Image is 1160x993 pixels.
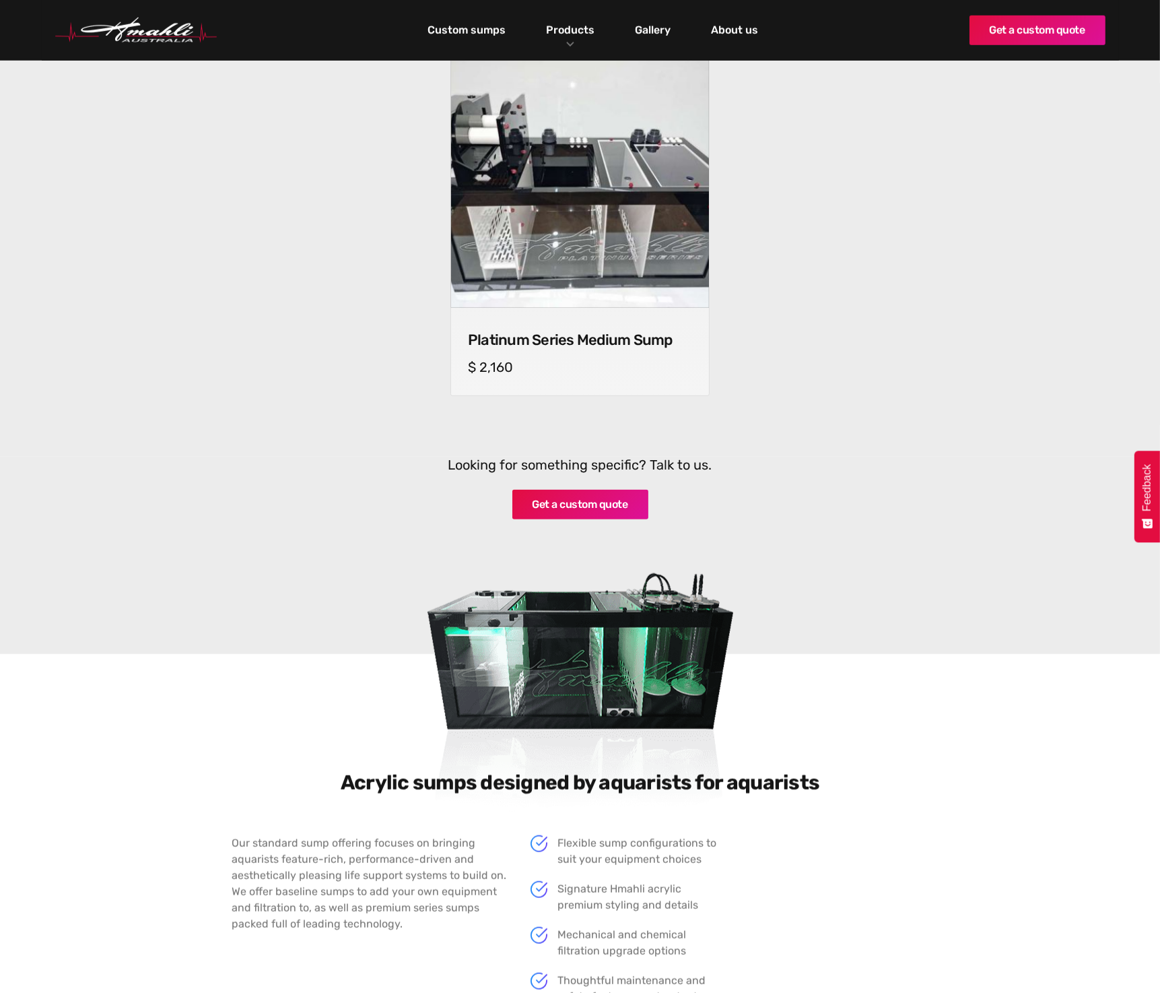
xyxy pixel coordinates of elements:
p: Our standard sump offering focuses on bringing aquarists feature-rich, performance-driven and aes... [232,835,510,932]
h5: $ 2,160 [468,359,692,375]
img: Platinum Series Medium Sump [451,50,709,308]
a: About us [708,19,761,42]
a: Get a custom quote [512,490,648,519]
a: home [55,18,217,43]
h3: Acrylic sumps designed by aquarists for aquarists [232,771,928,795]
h4: Platinum Series Medium Sump [468,331,692,349]
li: Mechanical and chemical filtration upgrade options [531,927,724,959]
a: Get a custom quote [969,15,1105,45]
h5: Looking for something specific? Talk to us. [321,457,840,473]
a: Gallery [632,19,674,42]
img: Sumps [382,503,779,858]
button: Feedback - Show survey [1134,451,1160,542]
a: Platinum Series Medium SumpPlatinum Series Medium SumpPlatinum Series Medium Sump$ 2,160 [450,49,710,396]
a: Custom sumps [424,19,509,42]
li: Signature Hmahli acrylic premium styling and details [531,881,724,914]
span: Feedback [1141,464,1153,511]
a: Products [543,20,598,40]
img: Hmahli Australia Logo [55,18,217,43]
li: Flexible sump configurations to suit your equipment choices [531,835,724,868]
